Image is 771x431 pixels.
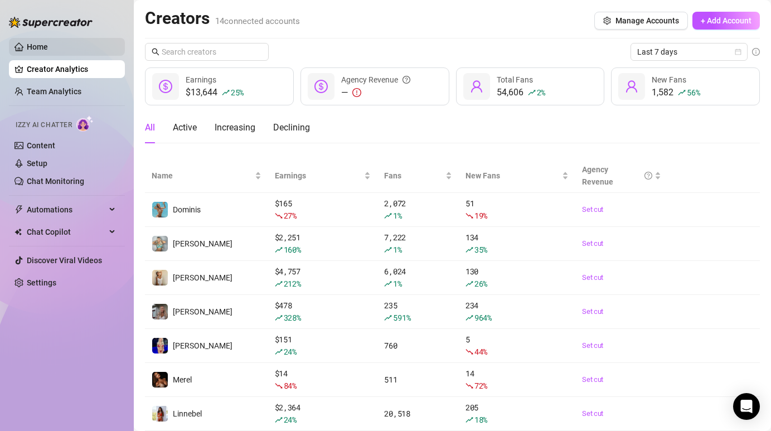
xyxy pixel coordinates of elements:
[384,280,392,288] span: rise
[692,12,760,30] button: + Add Account
[384,265,452,290] div: 6,024
[384,197,452,222] div: 2,072
[284,346,297,357] span: 24 %
[152,338,168,353] img: Janey
[582,340,661,351] a: Set cut
[384,170,443,182] span: Fans
[393,210,401,221] span: 1 %
[275,348,283,356] span: rise
[474,278,487,289] span: 26 %
[275,299,371,324] div: $ 478
[275,231,371,256] div: $ 2,251
[465,416,473,424] span: rise
[268,159,378,193] th: Earnings
[341,74,410,86] div: Agency Revenue
[625,80,638,93] span: user
[275,333,371,358] div: $ 151
[314,80,328,93] span: dollar-circle
[733,393,760,420] div: Open Intercom Messenger
[465,246,473,254] span: rise
[275,246,283,254] span: rise
[145,8,300,29] h2: Creators
[384,299,452,324] div: 235
[275,280,283,288] span: rise
[393,312,410,323] span: 591 %
[384,408,452,420] div: 20,518
[465,197,569,222] div: 51
[652,86,700,99] div: 1,582
[474,210,487,221] span: 19 %
[275,314,283,322] span: rise
[284,380,297,391] span: 84 %
[465,299,569,324] div: 234
[459,159,575,193] th: New Fans
[27,201,106,219] span: Automations
[465,333,569,358] div: 5
[687,87,700,98] span: 56 %
[173,239,232,248] span: [PERSON_NAME]
[173,307,232,316] span: [PERSON_NAME]
[637,43,741,60] span: Last 7 days
[222,89,230,96] span: rise
[384,246,392,254] span: rise
[465,231,569,256] div: 134
[582,374,661,385] a: Set cut
[27,159,47,168] a: Setup
[275,382,283,390] span: fall
[644,163,652,188] span: question-circle
[582,204,661,215] a: Set cut
[474,380,487,391] span: 72 %
[145,159,268,193] th: Name
[275,416,283,424] span: rise
[273,121,310,134] div: Declining
[384,231,452,256] div: 7,222
[652,75,686,84] span: New Fans
[465,367,569,392] div: 14
[678,89,686,96] span: rise
[474,312,492,323] span: 964 %
[284,414,297,425] span: 24 %
[582,408,661,419] a: Set cut
[173,341,232,350] span: [PERSON_NAME]
[465,170,560,182] span: New Fans
[186,86,244,99] div: $13,644
[152,270,168,285] img: Megan
[275,367,371,392] div: $ 14
[582,238,661,249] a: Set cut
[603,17,611,25] span: setting
[474,346,487,357] span: 44 %
[215,16,300,26] span: 14 connected accounts
[152,170,253,182] span: Name
[701,16,751,25] span: + Add Account
[275,170,362,182] span: Earnings
[403,74,410,86] span: question-circle
[9,17,93,28] img: logo-BBDzfeDw.svg
[341,86,410,99] div: —
[159,80,172,93] span: dollar-circle
[152,48,159,56] span: search
[152,202,168,217] img: Dominis
[275,401,371,426] div: $ 2,364
[27,87,81,96] a: Team Analytics
[173,205,201,214] span: Dominis
[537,87,545,98] span: 2 %
[377,159,459,193] th: Fans
[162,46,253,58] input: Search creators
[16,120,72,130] span: Izzy AI Chatter
[173,273,232,282] span: [PERSON_NAME]
[465,401,569,426] div: 205
[752,48,760,56] span: info-circle
[284,278,301,289] span: 212 %
[27,223,106,241] span: Chat Copilot
[497,86,545,99] div: 54,606
[76,115,94,132] img: AI Chatter
[393,244,401,255] span: 1 %
[284,312,301,323] span: 328 %
[384,314,392,322] span: rise
[474,244,487,255] span: 35 %
[275,265,371,290] div: $ 4,757
[465,382,473,390] span: fall
[393,278,401,289] span: 1 %
[27,60,116,78] a: Creator Analytics
[465,280,473,288] span: rise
